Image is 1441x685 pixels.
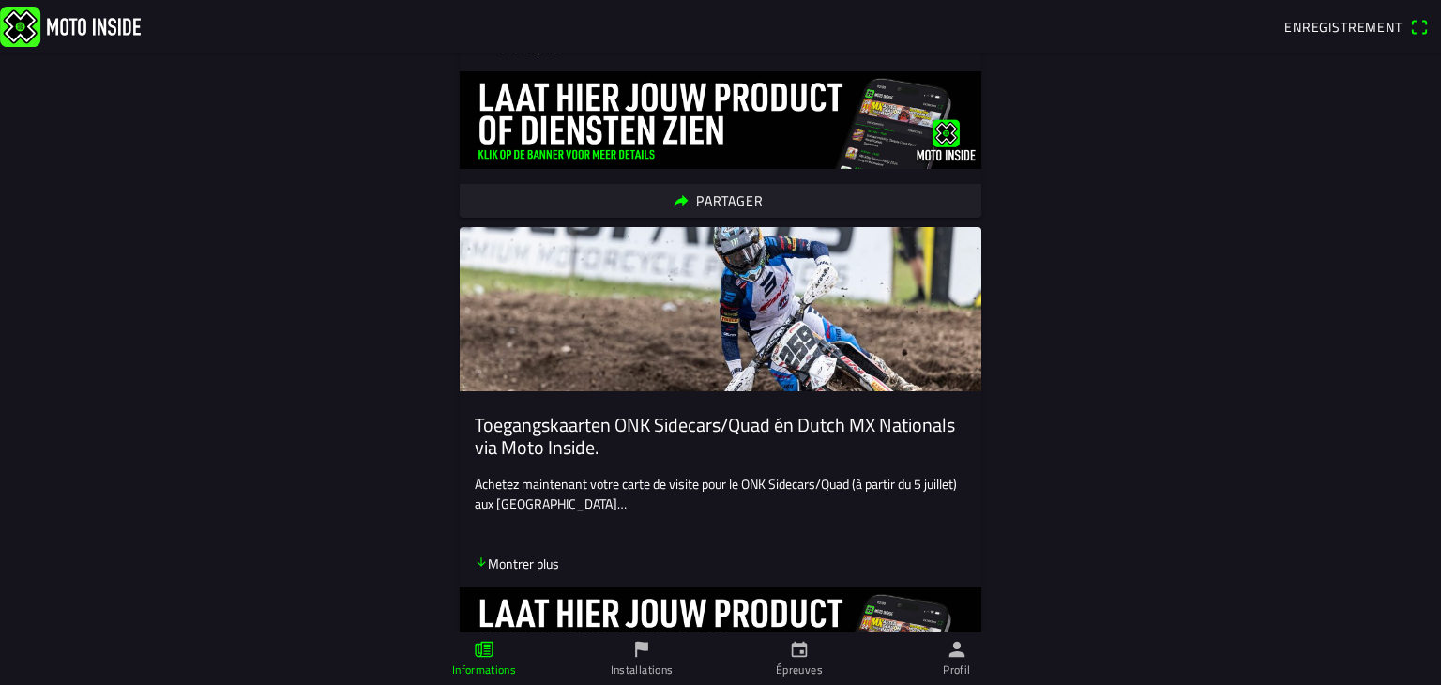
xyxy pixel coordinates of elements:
font: Profil [943,661,970,678]
ion-icon: drapeau [631,639,652,660]
font: Achetez maintenant votre carte de visite pour le ONK Sidecars/Quad (à partir du 5 juillet) aux [G... [475,474,960,513]
ion-icon: calendrier [789,639,810,660]
ion-icon: flèche vers le bas [475,556,488,569]
ion-icon: personne [947,639,967,660]
font: Partager [696,190,764,210]
img: ovdhpoPiYVyyWxH96Op6EavZdUOyIWdtEOENrLni.jpg [460,587,981,685]
ion-icon: papier [474,639,494,660]
font: Épreuves [776,661,823,678]
font: Toegangskaarten ONK Sidecars/Quad én Dutch MX Nationals via Moto Inside. [475,410,955,462]
font: Montrer plus [488,554,559,573]
a: Enregistrementscanner QR [1275,10,1437,42]
font: Informations [452,661,516,678]
img: ovdhpoPiYVyyWxH96Op6EavZdUOyIWdtEOENrLni.jpg [460,71,981,169]
font: Installations [611,661,674,678]
font: Enregistrement [1284,17,1403,37]
img: W9TngUMILjngII3slWrxy3dg4E7y6i9Jkq2Wxt1b.jpg [460,227,981,391]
